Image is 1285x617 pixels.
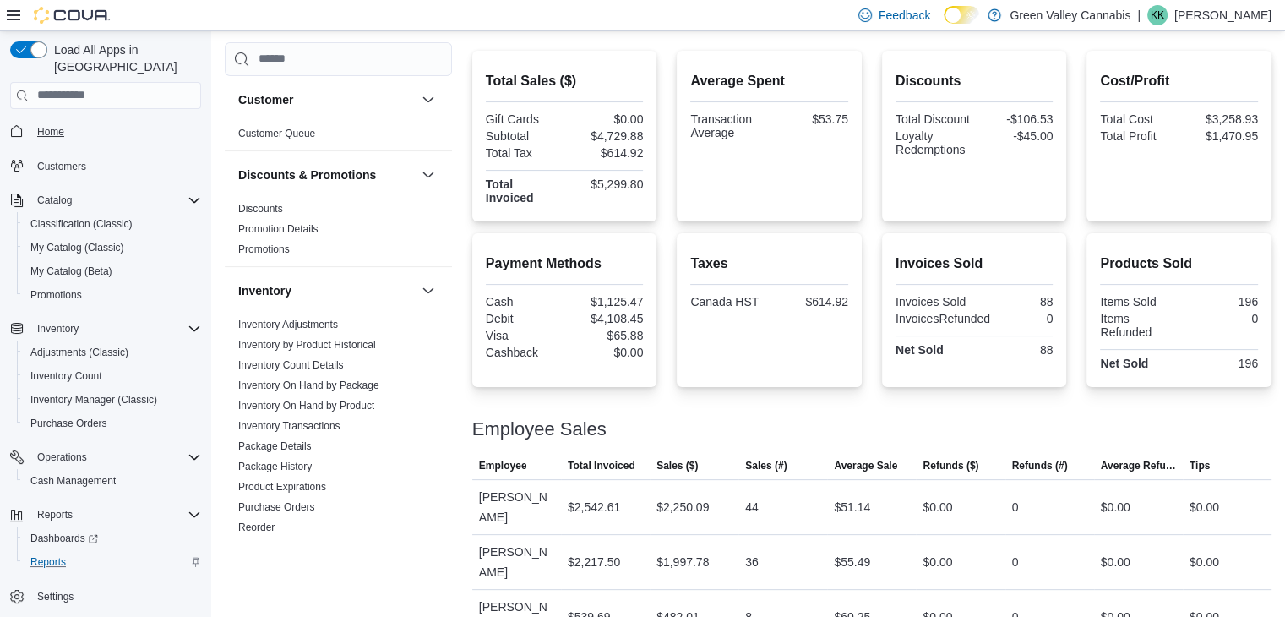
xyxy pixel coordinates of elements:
[30,393,157,407] span: Inventory Manager (Classic)
[238,359,344,371] a: Inventory Count Details
[24,342,135,363] a: Adjustments (Classic)
[568,295,643,308] div: $1,125.47
[568,177,643,191] div: $5,299.80
[17,259,208,283] button: My Catalog (Beta)
[568,346,643,359] div: $0.00
[24,471,123,491] a: Cash Management
[238,167,415,183] button: Discounts & Promotions
[834,459,897,472] span: Average Sale
[690,254,848,274] h2: Taxes
[568,112,643,126] div: $0.00
[238,202,283,216] span: Discounts
[30,121,201,142] span: Home
[896,312,990,325] div: InvoicesRefunded
[896,254,1054,274] h2: Invoices Sold
[977,112,1053,126] div: -$106.53
[472,480,561,534] div: [PERSON_NAME]
[568,329,643,342] div: $65.88
[1137,5,1141,25] p: |
[656,552,709,572] div: $1,997.78
[568,312,643,325] div: $4,108.45
[37,450,87,464] span: Operations
[24,285,89,305] a: Promotions
[997,312,1053,325] div: 0
[238,243,290,255] a: Promotions
[17,388,208,412] button: Inventory Manager (Classic)
[238,480,326,494] span: Product Expirations
[923,552,952,572] div: $0.00
[30,474,116,488] span: Cash Management
[30,447,201,467] span: Operations
[17,550,208,574] button: Reports
[1183,112,1258,126] div: $3,258.93
[3,317,208,341] button: Inventory
[24,471,201,491] span: Cash Management
[896,295,971,308] div: Invoices Sold
[238,282,415,299] button: Inventory
[30,369,102,383] span: Inventory Count
[17,212,208,236] button: Classification (Classic)
[1100,254,1258,274] h2: Products Sold
[30,417,107,430] span: Purchase Orders
[238,521,275,534] span: Reorder
[1183,312,1258,325] div: 0
[238,127,315,140] span: Customer Queue
[1147,5,1168,25] div: Katie Kerr
[238,501,315,513] a: Purchase Orders
[977,343,1053,357] div: 88
[37,590,74,603] span: Settings
[24,285,201,305] span: Promotions
[30,156,93,177] a: Customers
[30,346,128,359] span: Adjustments (Classic)
[238,379,379,391] a: Inventory On Hand by Package
[3,188,208,212] button: Catalog
[472,419,607,440] h3: Employee Sales
[238,339,376,351] a: Inventory by Product Historical
[479,459,527,472] span: Employee
[1100,357,1148,370] strong: Net Sold
[977,295,1053,308] div: 88
[238,461,312,472] a: Package History
[486,146,561,160] div: Total Tax
[30,190,79,210] button: Catalog
[30,587,80,607] a: Settings
[30,241,124,254] span: My Catalog (Classic)
[896,71,1054,91] h2: Discounts
[225,199,452,266] div: Discounts & Promotions
[3,445,208,469] button: Operations
[24,261,201,281] span: My Catalog (Beta)
[1101,497,1130,517] div: $0.00
[486,346,561,359] div: Cashback
[24,238,201,258] span: My Catalog (Classic)
[238,379,379,392] span: Inventory On Hand by Package
[1010,5,1130,25] p: Green Valley Cannabis
[30,505,79,525] button: Reports
[30,217,133,231] span: Classification (Classic)
[37,194,72,207] span: Catalog
[24,366,109,386] a: Inventory Count
[30,122,71,142] a: Home
[37,125,64,139] span: Home
[568,146,643,160] div: $614.92
[24,413,114,434] a: Purchase Orders
[30,156,201,177] span: Customers
[1183,295,1258,308] div: 196
[24,390,201,410] span: Inventory Manager (Classic)
[896,112,971,126] div: Total Discount
[3,503,208,527] button: Reports
[418,90,438,110] button: Customer
[24,366,201,386] span: Inventory Count
[1190,552,1219,572] div: $0.00
[834,552,870,572] div: $55.49
[1174,5,1271,25] p: [PERSON_NAME]
[656,497,709,517] div: $2,250.09
[745,497,759,517] div: 44
[238,419,340,433] span: Inventory Transactions
[1012,459,1068,472] span: Refunds (#)
[486,295,561,308] div: Cash
[30,555,66,569] span: Reports
[418,165,438,185] button: Discounts & Promotions
[1190,459,1210,472] span: Tips
[1100,112,1175,126] div: Total Cost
